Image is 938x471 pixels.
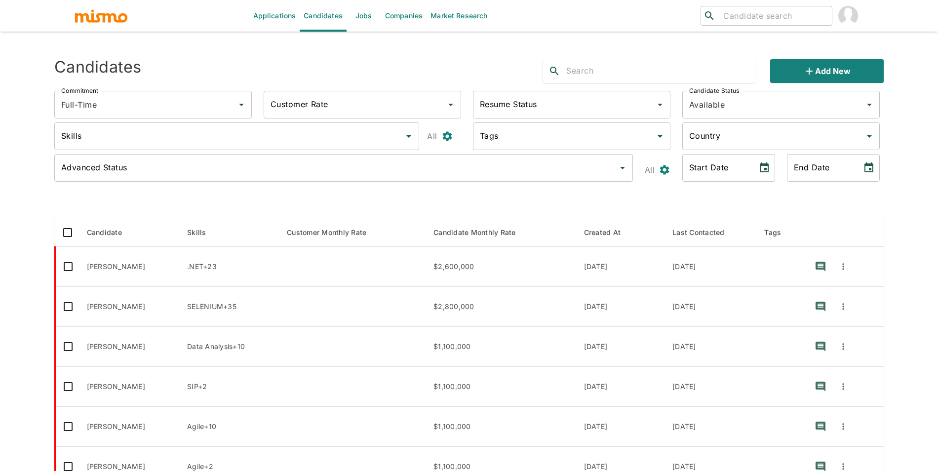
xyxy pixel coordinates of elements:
button: Open [862,129,876,143]
button: Add new [770,59,884,83]
p: All [427,129,437,143]
td: [DATE] [664,287,756,327]
button: Open [653,98,667,112]
td: [PERSON_NAME] [79,247,180,287]
td: $1,100,000 [426,367,576,407]
p: Data Analysis, Tableau, Agile, SCRUM, ServiceNow, Peoplesoft, SAP, Salesforce, Change Management,... [187,342,271,352]
button: search [543,59,566,83]
td: [PERSON_NAME] [79,327,180,367]
td: [DATE] [664,247,756,287]
th: Tags [756,218,800,247]
td: [DATE] [576,407,665,447]
input: Candidate search [719,9,828,23]
button: recent-notes [809,295,832,318]
button: recent-notes [809,375,832,398]
button: Open [444,98,458,112]
td: [PERSON_NAME] [79,367,180,407]
button: Choose date [754,158,774,178]
td: [PERSON_NAME] [79,407,180,447]
h4: Candidates [54,57,142,77]
td: $2,600,000 [426,247,576,287]
td: $1,100,000 [426,327,576,367]
input: MM/DD/YYYY [787,154,855,182]
td: [DATE] [664,407,756,447]
td: $2,800,000 [426,287,576,327]
td: [DATE] [576,327,665,367]
button: Open [653,129,667,143]
button: Open [402,129,416,143]
p: SELENIUM, Appium, C#, Java, JIRA, JENKINS, Python, MongoDB, Nunit, Microsoft SQL Server, API, Gra... [187,302,271,312]
p: SIP, VOIP, CCNA [187,382,271,392]
button: Quick Actions [832,335,854,358]
button: recent-notes [809,255,832,278]
img: Maria Lujan Ciommo [838,6,858,26]
td: [DATE] [664,367,756,407]
button: Quick Actions [832,375,854,398]
th: Skills [179,218,279,247]
td: [DATE] [576,247,665,287]
label: Candidate Status [689,86,739,95]
td: [DATE] [664,327,756,367]
button: Quick Actions [832,415,854,438]
button: Open [616,161,629,175]
label: Commitment [61,86,98,95]
input: Search [566,63,756,79]
td: [DATE] [576,287,665,327]
p: All [645,163,655,177]
td: $1,100,000 [426,407,576,447]
button: Quick Actions [832,255,854,278]
span: Customer Monthly Rate [287,227,379,238]
p: .NET, API, Okta, Swift, Agile, Confluence, JIRA, SCRUM, Microsoft SQL Server, SQL, Vmware, VPN, R... [187,262,271,272]
td: [DATE] [576,367,665,407]
button: recent-notes [809,335,832,358]
button: Choose date [859,158,879,178]
button: Open [234,98,248,112]
button: Quick Actions [832,295,854,318]
span: Candidate Monthly Rate [433,227,529,238]
img: logo [74,8,128,23]
button: Open [862,98,876,112]
span: Created At [584,227,634,238]
p: Agile, JIRA, SCRUM, Data Analysis, SQL, DATA ANALYTICS, POWER BI, Salesforce, Tableau, Python, MS... [187,422,271,432]
th: Last Contacted [664,218,756,247]
span: Candidate [87,227,135,238]
input: MM/DD/YYYY [682,154,750,182]
td: [PERSON_NAME] [79,287,180,327]
button: recent-notes [809,415,832,438]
